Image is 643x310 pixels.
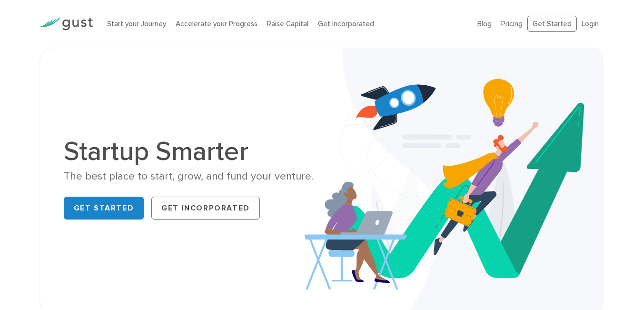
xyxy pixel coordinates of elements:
img: Gust Logo [40,18,93,30]
a: Get Started [527,16,577,32]
a: Blog [477,20,492,28]
h1: Startup Smarter [64,138,315,165]
a: Get Incorporated [151,197,260,220]
a: Pricing [501,20,523,28]
a: Start your Journey [107,20,166,28]
a: Login [582,20,599,28]
a: Raise Capital [267,20,308,28]
div: The best place to start, grow, and fund your venture. [64,170,315,183]
a: Get Incorporated [318,20,374,28]
a: Get Started [64,197,144,220]
a: Accelerate your Progress [176,20,257,28]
